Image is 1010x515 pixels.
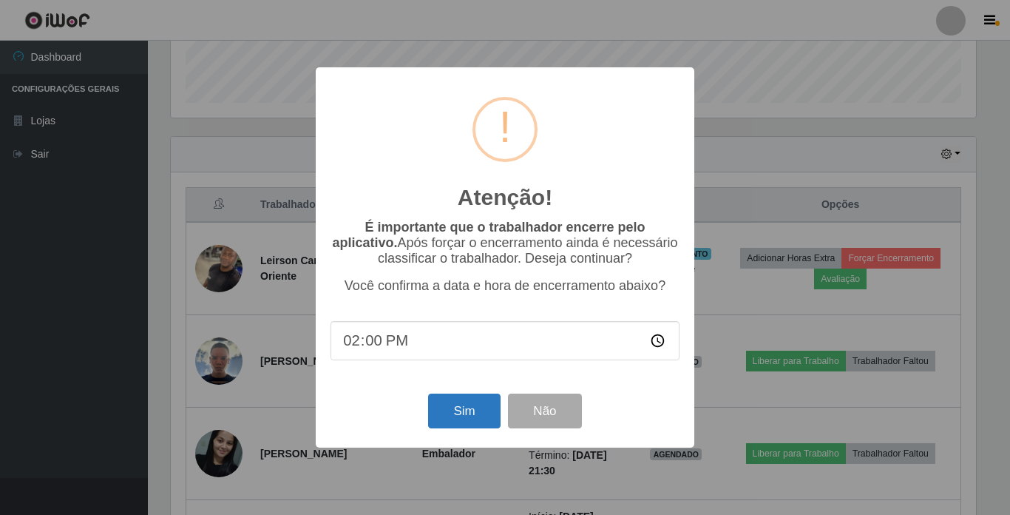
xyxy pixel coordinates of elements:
p: Após forçar o encerramento ainda é necessário classificar o trabalhador. Deseja continuar? [331,220,679,266]
button: Não [508,394,581,428]
b: É importante que o trabalhador encerre pelo aplicativo. [332,220,645,250]
button: Sim [428,394,500,428]
h2: Atenção! [458,184,552,211]
p: Você confirma a data e hora de encerramento abaixo? [331,278,679,294]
